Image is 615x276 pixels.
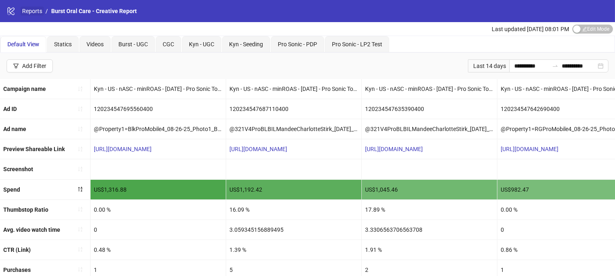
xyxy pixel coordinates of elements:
[77,126,83,132] span: sort-ascending
[91,79,226,99] div: Kyn - US - nASC - minROAS - [DATE] - Pro Sonic Toothbrush - LP2
[3,86,46,92] b: Campaign name
[13,63,19,69] span: filter
[77,186,83,192] span: sort-descending
[86,41,104,48] span: Videos
[77,247,83,252] span: sort-ascending
[492,26,569,32] span: Last updated [DATE] 08:01 PM
[77,86,83,92] span: sort-ascending
[54,41,72,48] span: Statics
[91,119,226,139] div: @Property1=BlkProMobile4_08-26-25_Photo1_Brand_Review_ProSonicToothbrush_BurstOralCare_
[3,146,65,152] b: Preview Shareable Link
[362,119,497,139] div: @321V4ProBLBILMandeeCharlotteStirk_[DATE]_Video1_Brand_Testimonial_ProSonicToothBrush_BurstOralCa...
[226,220,361,240] div: 3.059345156889495
[77,166,83,172] span: sort-ascending
[77,146,83,152] span: sort-ascending
[226,119,361,139] div: @321V4ProBLBILMandeeCharlotteStirk_[DATE]_Video1_Brand_Testimonial_ProSonicToothBrush_BurstOralCa...
[226,99,361,119] div: 120234547687110400
[501,146,558,152] a: [URL][DOMAIN_NAME]
[118,41,148,48] span: Burst - UGC
[226,180,361,199] div: US$1,192.42
[77,206,83,212] span: sort-ascending
[94,146,152,152] a: [URL][DOMAIN_NAME]
[362,240,497,260] div: 1.91 %
[226,240,361,260] div: 1.39 %
[77,106,83,112] span: sort-ascending
[332,41,382,48] span: Pro Sonic - LP2 Test
[91,220,226,240] div: 0
[278,41,317,48] span: Pro Sonic - PDP
[91,200,226,219] div: 0.00 %
[226,79,361,99] div: Kyn - US - nASC - minROAS - [DATE] - Pro Sonic Toothbrush - LP2
[77,267,83,272] span: sort-ascending
[91,99,226,119] div: 120234547695560400
[3,126,26,132] b: Ad name
[45,7,48,16] li: /
[3,186,20,193] b: Spend
[552,63,558,69] span: swap-right
[77,226,83,232] span: sort-ascending
[3,166,33,172] b: Screenshot
[229,41,263,48] span: Kyn - Seeding
[51,8,137,14] span: Burst Oral Care - Creative Report
[3,267,31,273] b: Purchases
[7,41,39,48] span: Default View
[7,59,53,72] button: Add Filter
[3,206,48,213] b: Thumbstop Ratio
[362,99,497,119] div: 120234547635390400
[20,7,44,16] a: Reports
[163,41,174,48] span: CGC
[189,41,214,48] span: Kyn - UGC
[22,63,46,69] div: Add Filter
[552,63,558,69] span: to
[3,226,60,233] b: Avg. video watch time
[91,240,226,260] div: 0.48 %
[468,59,509,72] div: Last 14 days
[362,220,497,240] div: 3.3306563706563708
[362,200,497,219] div: 17.89 %
[362,79,497,99] div: Kyn - US - nASC - minROAS - [DATE] - Pro Sonic Toothbrush - PDP
[365,146,423,152] a: [URL][DOMAIN_NAME]
[226,200,361,219] div: 16.09 %
[362,180,497,199] div: US$1,045.46
[91,180,226,199] div: US$1,316.88
[3,247,31,253] b: CTR (Link)
[3,106,17,112] b: Ad ID
[229,146,287,152] a: [URL][DOMAIN_NAME]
